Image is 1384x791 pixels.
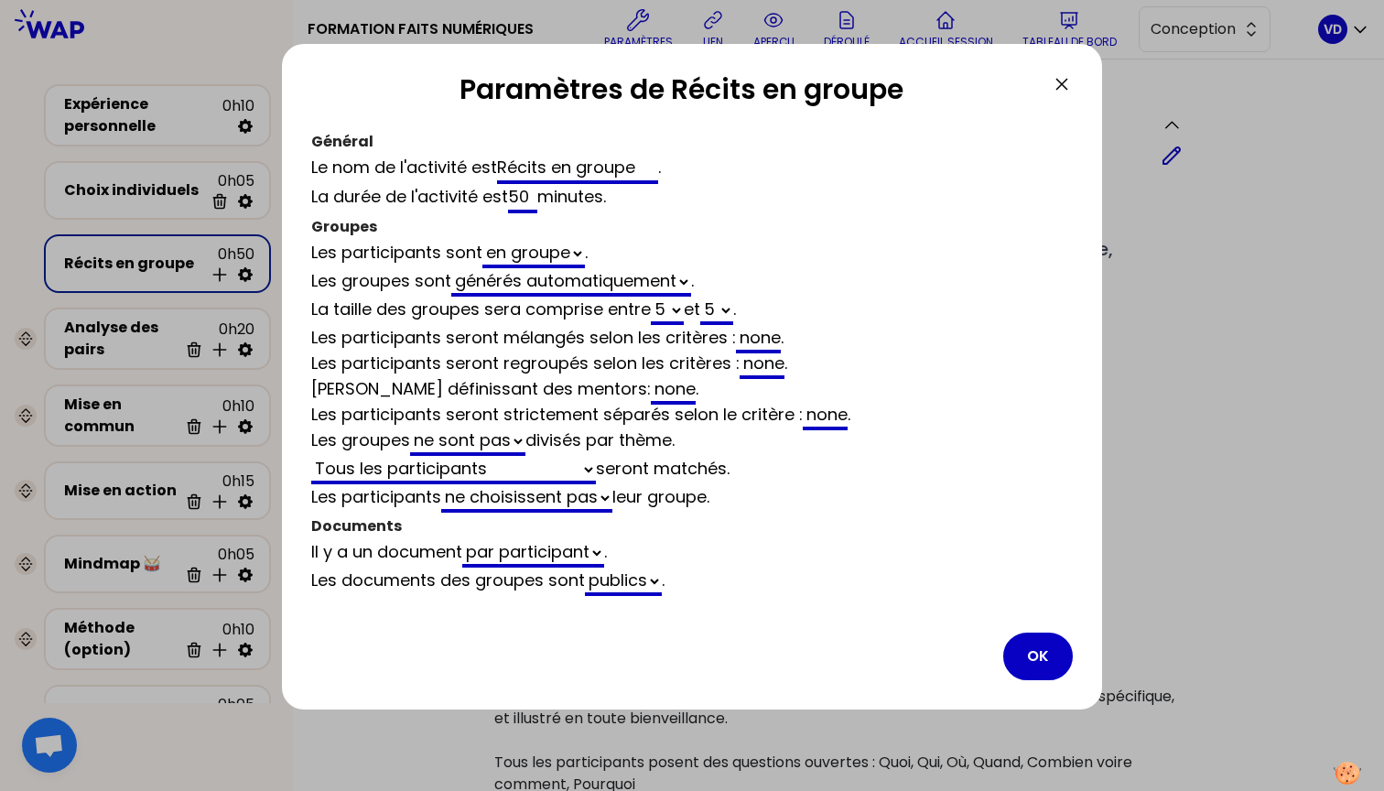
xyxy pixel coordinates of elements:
div: La durée de l'activité est minutes . [311,184,1073,213]
span: Documents [311,515,402,536]
h2: Paramètres de Récits en groupe [311,73,1051,114]
div: Le nom de l'activité est . [311,155,1073,184]
div: Les participants seront mélangés selon les critères : . [311,325,1073,351]
button: OK [1003,633,1073,680]
div: Les groupes sont . [311,268,1073,297]
div: [PERSON_NAME] définissant des mentors: . [311,376,1073,402]
div: none [736,326,781,353]
span: Groupes [311,216,377,237]
div: none [803,403,848,430]
span: Général [311,131,373,152]
div: Les participants seront strictement séparés selon le critère : . [311,402,1073,428]
div: Les participants sont . [311,240,1073,268]
div: none [740,352,784,379]
div: seront matchés . [311,456,1073,484]
div: La taille des groupes sera comprise entre et . [311,297,1073,325]
div: Les groupes divisés par thème . [311,428,1073,456]
div: Les participants leur groupe . [311,484,1073,513]
div: Il y a un document . [311,539,1073,568]
div: Les participants seront regroupés selon les critères : . [311,351,1073,376]
div: Les documents des groupes sont . [311,568,1073,596]
input: infinie [508,184,537,213]
div: none [651,377,696,405]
